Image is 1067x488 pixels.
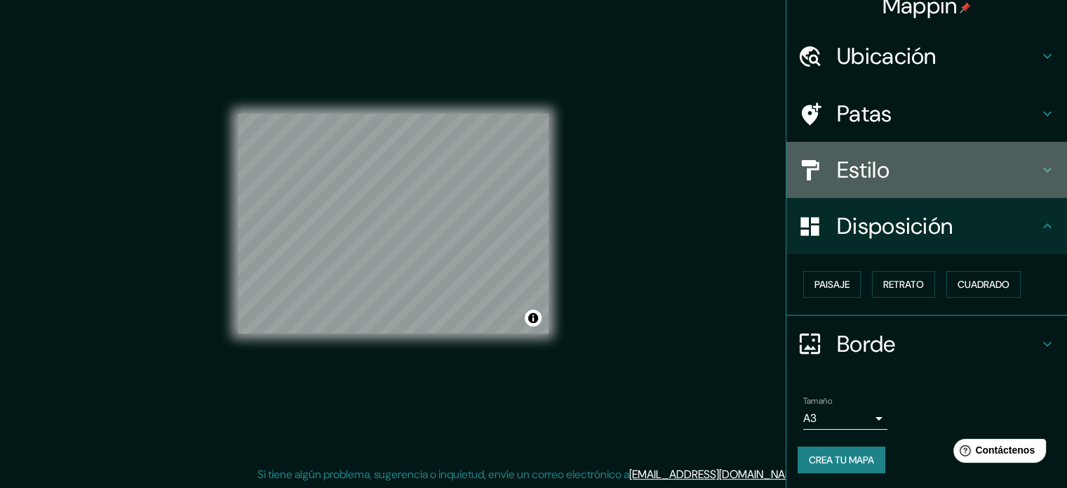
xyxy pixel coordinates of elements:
font: Crea tu mapa [809,454,874,466]
img: pin-icon.png [960,2,971,13]
div: Disposición [786,198,1067,254]
button: Cuadrado [946,271,1021,298]
font: Borde [837,329,896,359]
font: Retrato [883,278,924,291]
font: Ubicación [837,41,937,71]
font: Patas [837,99,892,128]
a: [EMAIL_ADDRESS][DOMAIN_NAME] [629,467,803,482]
div: A3 [803,407,887,430]
font: Disposición [837,211,953,241]
button: Paisaje [803,271,861,298]
div: Ubicación [786,28,1067,84]
font: Estilo [837,155,890,185]
font: Paisaje [814,278,850,291]
div: Estilo [786,142,1067,198]
font: A3 [803,411,817,426]
font: Tamaño [803,395,832,407]
div: Patas [786,86,1067,142]
button: Activar o desactivar atribución [525,310,542,327]
button: Crea tu mapa [798,447,885,473]
iframe: Lanzador de widgets de ayuda [942,433,1052,473]
canvas: Mapa [238,114,549,334]
font: Si tiene algún problema, sugerencia o inquietud, envíe un correo electrónico a [257,467,629,482]
font: Cuadrado [958,278,1009,291]
div: Borde [786,316,1067,372]
button: Retrato [872,271,935,298]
